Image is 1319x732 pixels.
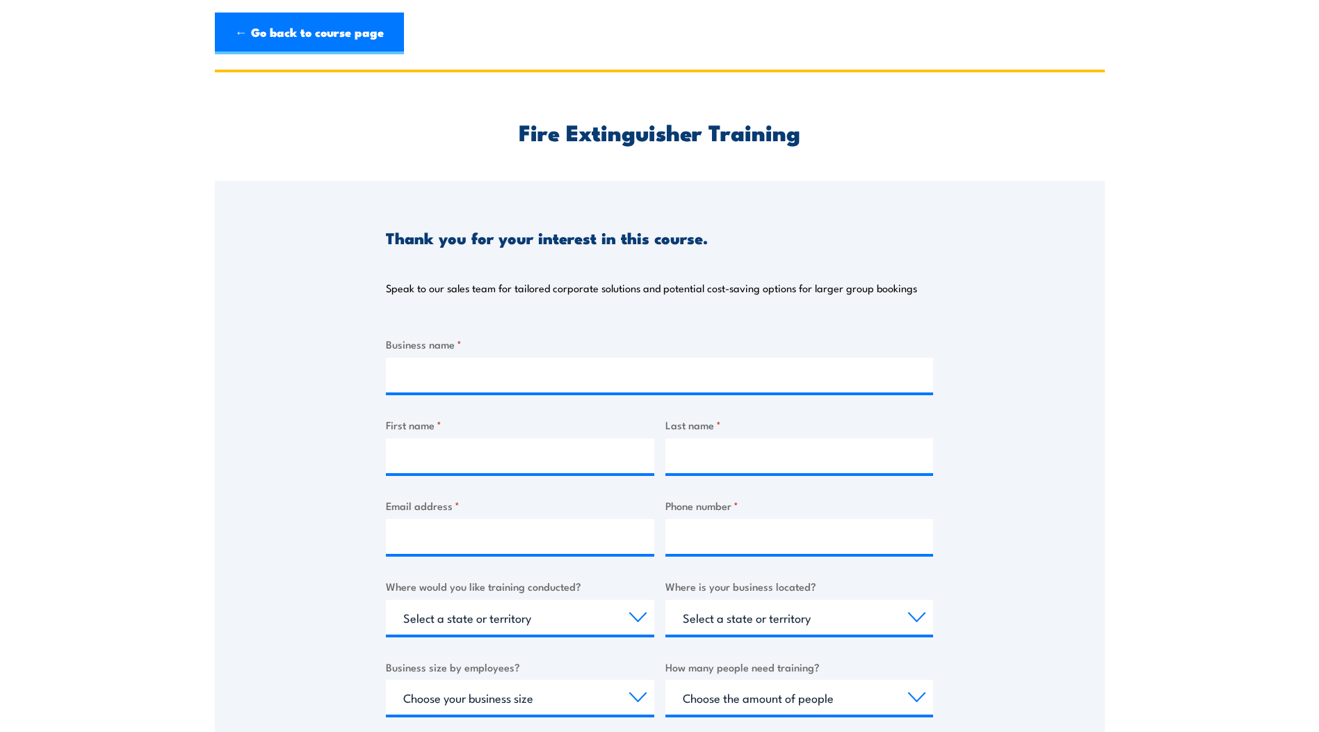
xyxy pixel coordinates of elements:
label: First name [386,417,654,433]
label: How many people need training? [665,659,934,675]
label: Last name [665,417,934,433]
label: Phone number [665,498,934,514]
h3: Thank you for your interest in this course. [386,230,708,246]
h2: Fire Extinguisher Training [386,122,933,141]
label: Email address [386,498,654,514]
label: Business size by employees? [386,659,654,675]
label: Where would you like training conducted? [386,578,654,594]
p: Speak to our sales team for tailored corporate solutions and potential cost-saving options for la... [386,281,917,295]
a: ← Go back to course page [215,13,404,54]
label: Where is your business located? [665,578,934,594]
label: Business name [386,336,933,352]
